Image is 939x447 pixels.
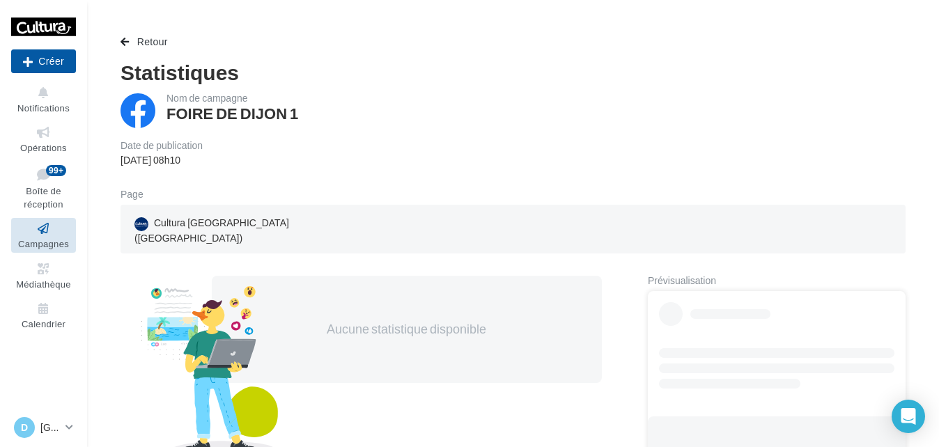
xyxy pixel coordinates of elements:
span: Notifications [17,102,70,113]
span: Médiathèque [16,279,71,290]
div: 99+ [46,165,66,176]
a: Cultura [GEOGRAPHIC_DATA] ([GEOGRAPHIC_DATA]) [132,213,386,248]
a: Boîte de réception99+ [11,162,76,213]
span: Retour [137,36,168,47]
button: Notifications [11,82,76,116]
button: Créer [11,49,76,73]
span: Campagnes [18,238,69,249]
div: [DATE] 08h10 [121,153,203,167]
div: Open Intercom Messenger [892,400,925,433]
a: Campagnes [11,218,76,252]
button: Retour [121,33,173,50]
a: Calendrier [11,298,76,332]
div: Date de publication [121,141,203,150]
div: Aucune statistique disponible [256,320,557,338]
a: D [GEOGRAPHIC_DATA] [11,414,76,441]
div: FOIRE DE DIJON 1 [166,106,298,121]
div: Statistiques [121,61,906,82]
div: Page [121,189,155,199]
a: Opérations [11,122,76,156]
span: Boîte de réception [24,185,63,210]
span: Calendrier [22,318,65,329]
a: Médiathèque [11,258,76,292]
div: Nouvelle campagne [11,49,76,73]
p: [GEOGRAPHIC_DATA] [40,421,60,434]
span: D [21,421,28,434]
div: Nom de campagne [166,93,298,103]
div: Prévisualisation [648,276,906,285]
span: Opérations [20,142,67,153]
